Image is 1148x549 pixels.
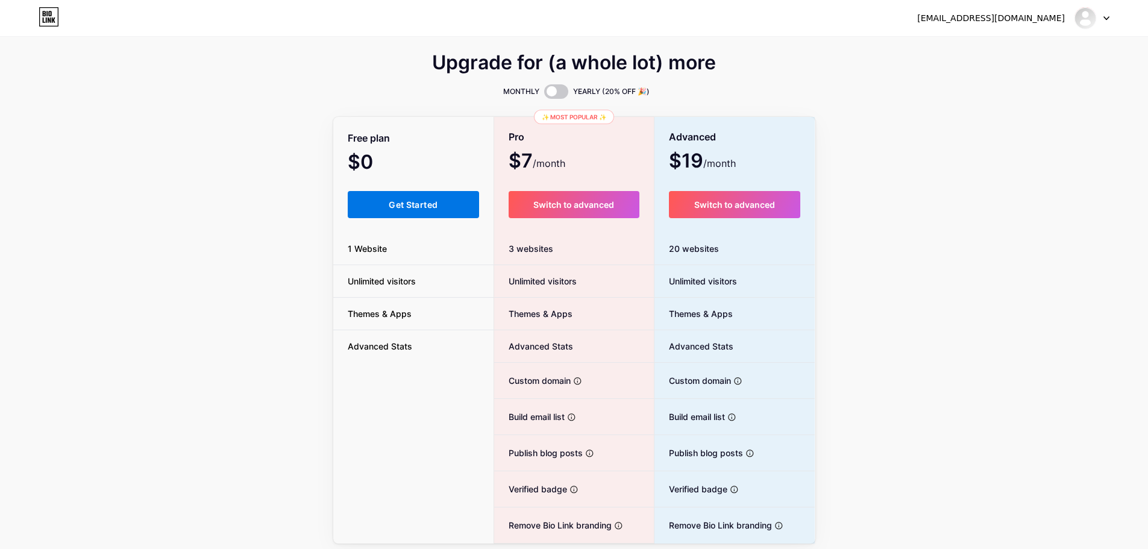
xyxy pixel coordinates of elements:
div: 3 websites [494,233,654,265]
span: 1 Website [333,242,401,255]
span: Unlimited visitors [654,275,737,287]
span: Custom domain [494,374,571,387]
span: Build email list [494,410,565,423]
span: $7 [509,154,565,171]
span: Themes & Apps [333,307,426,320]
img: kenadzai [1074,7,1097,30]
span: Custom domain [654,374,731,387]
span: Verified badge [494,483,567,495]
span: Remove Bio Link branding [654,519,772,532]
span: Free plan [348,128,390,149]
span: /month [533,156,565,171]
span: Themes & Apps [654,307,733,320]
span: Advanced Stats [333,340,427,353]
span: Themes & Apps [494,307,572,320]
span: Unlimited visitors [333,275,430,287]
span: /month [703,156,736,171]
div: [EMAIL_ADDRESS][DOMAIN_NAME] [917,12,1065,25]
div: ✨ Most popular ✨ [534,110,614,124]
span: Publish blog posts [494,447,583,459]
span: Switch to advanced [533,199,614,210]
button: Switch to advanced [669,191,801,218]
span: MONTHLY [503,86,539,98]
span: Get Started [389,199,438,210]
span: Upgrade for (a whole lot) more [432,55,716,70]
button: Get Started [348,191,480,218]
div: 20 websites [654,233,815,265]
span: Remove Bio Link branding [494,519,612,532]
span: Publish blog posts [654,447,743,459]
span: $0 [348,155,406,172]
span: $19 [669,154,736,171]
span: Build email list [654,410,725,423]
span: Verified badge [654,483,727,495]
span: Switch to advanced [694,199,775,210]
span: Advanced Stats [654,340,733,353]
span: Advanced [669,127,716,148]
button: Switch to advanced [509,191,639,218]
span: YEARLY (20% OFF 🎉) [573,86,650,98]
span: Pro [509,127,524,148]
span: Unlimited visitors [494,275,577,287]
span: Advanced Stats [494,340,573,353]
